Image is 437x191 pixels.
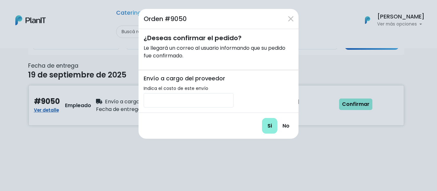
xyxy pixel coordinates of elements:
[144,34,293,42] h5: ¿Deseas confirmar el pedido?
[144,85,208,92] label: Indica el costo de este envío
[262,118,277,134] input: Si
[144,14,187,24] h5: Orden #9050
[33,6,92,18] div: ¿Necesitás ayuda?
[286,14,296,24] button: Close
[144,44,293,60] p: Le llegará un correo al usuario informando que su pedido fue confirmado.
[279,118,293,133] a: No
[144,75,234,82] h6: Envío a cargo del proveedor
